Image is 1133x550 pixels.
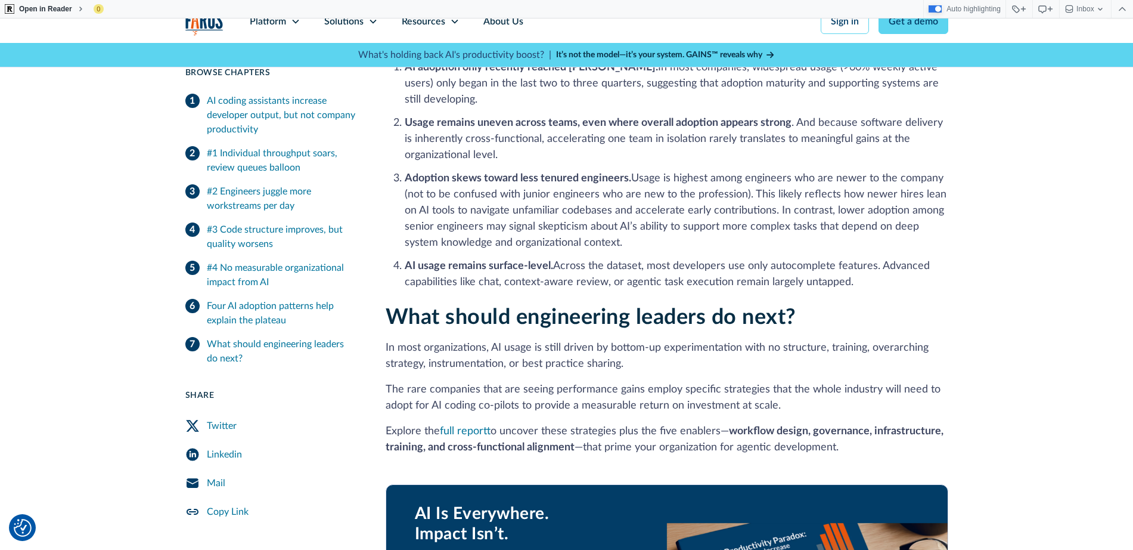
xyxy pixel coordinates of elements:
div: Platform [250,14,286,29]
h2: What should engineering leaders do next? [386,305,948,330]
a: home [185,11,224,35]
li: Across the dataset, most developers use only autocomplete features. Advanced capabilities like ch... [405,258,948,291]
a: Sign in [821,9,869,34]
li: In most companies, widespread usage (>60% weekly active users) only began in the last two to thre... [405,60,948,108]
div: AI coding assistants increase developer output, but not company productivity [207,94,357,137]
div: What should engineering leaders do next? [207,337,357,366]
div: #2 Engineers juggle more workstreams per day [207,184,357,213]
p: The rare companies that are seeing performance gains employ specific strategies that the whole in... [386,382,948,414]
div: Mail [207,476,225,490]
a: Four AI adoption patterns help explain the plateau [185,294,357,332]
p: In most organizations, AI usage is still driven by bottom-up experimentation with no structure, t... [386,340,948,372]
div: #3 Code structure improves, but quality worsens [207,223,357,251]
strong: Usage remains uneven across teams, even where overall adoption appears strong [405,118,791,128]
div: Copy Link [207,505,249,519]
strong: AI adoption only recently reached [PERSON_NAME]. [405,62,658,73]
a: Twitter Share [185,412,357,440]
div: Share [185,390,357,402]
a: It’s not the model—it’s your system. GAINS™ reveals why [556,49,775,61]
a: #3 Code structure improves, but quality worsens [185,218,357,256]
img: Revisit consent button [14,519,32,537]
img: Logo of the analytics and reporting company Faros. [185,11,224,35]
div: Four AI adoption patterns help explain the plateau [207,299,357,327]
p: What's holding back AI's productivity boost? | [358,48,551,62]
a: Get a demo [879,9,948,34]
a: Copy Link [185,498,357,526]
button: Cookie Settings [14,519,32,537]
a: Mail Share [185,469,357,498]
a: #1 Individual throughput soars, review queues balloon [185,141,357,180]
div: Twitter [207,419,237,433]
p: Explore the to uncover these strategies plus the five enablers— —that prime your organization for... [386,424,948,456]
a: AI coding assistants increase developer output, but not company productivity [185,89,357,141]
a: What should engineering leaders do next? [185,332,357,370]
a: full report [440,426,491,437]
div: Linkedin [207,447,242,462]
a: LinkedIn Share [185,440,357,469]
strong: It’s not the model—it’s your system. GAINS™ reveals why [556,51,762,59]
li: . And because software delivery is inherently cross-functional, accelerating one team in isolatio... [405,115,948,163]
strong: Adoption skews toward less tenured engineers. [405,173,631,184]
div: Resources [402,14,445,29]
div: #1 Individual throughput soars, review queues balloon [207,146,357,175]
div: AI Is Everywhere. Impact Isn’t. [415,504,638,544]
li: Usage is highest among engineers who are newer to the company (not to be confused with junior eng... [405,171,948,251]
a: #2 Engineers juggle more workstreams per day [185,180,357,218]
div: Browse Chapters [185,67,357,79]
a: #4 No measurable organizational impact from AI [185,256,357,294]
div: #4 No measurable organizational impact from AI [207,261,357,289]
div: Solutions [324,14,364,29]
strong: AI usage remains surface-level. [405,261,553,271]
